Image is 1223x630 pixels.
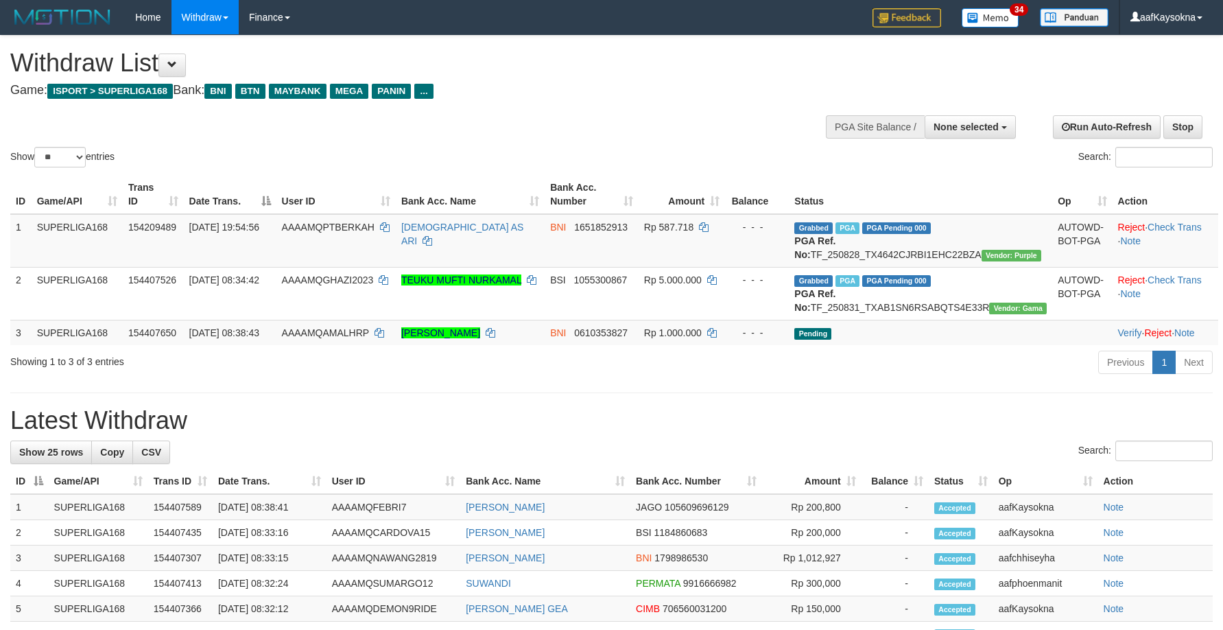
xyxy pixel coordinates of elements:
[993,520,1098,546] td: aafKaysokna
[1053,115,1161,139] a: Run Auto-Refresh
[282,275,374,285] span: AAAAMQGHAZI2023
[862,275,931,287] span: PGA Pending
[401,222,523,246] a: [DEMOGRAPHIC_DATA] AS ARI
[235,84,265,99] span: BTN
[326,546,461,571] td: AAAAMQNAWANG2819
[414,84,433,99] span: ...
[148,596,213,622] td: 154407366
[141,447,161,458] span: CSV
[189,327,259,338] span: [DATE] 08:38:43
[663,603,726,614] span: Copy 706560031200 to clipboard
[731,273,783,287] div: - - -
[574,222,628,233] span: Copy 1651852913 to clipboard
[1040,8,1108,27] img: panduan.png
[10,469,49,494] th: ID: activate to sort column descending
[794,328,831,340] span: Pending
[862,546,929,571] td: -
[1098,351,1153,374] a: Previous
[10,147,115,167] label: Show entries
[34,147,86,167] select: Showentries
[372,84,411,99] span: PANIN
[32,320,123,345] td: SUPERLIGA168
[466,502,545,513] a: [PERSON_NAME]
[396,175,545,214] th: Bank Acc. Name: activate to sort column ascending
[213,596,326,622] td: [DATE] 08:32:12
[19,447,83,458] span: Show 25 rows
[794,222,833,234] span: Grabbed
[213,494,326,520] td: [DATE] 08:38:41
[1175,351,1213,374] a: Next
[326,469,461,494] th: User ID: activate to sort column ascending
[725,175,789,214] th: Balance
[789,267,1052,320] td: TF_250831_TXAB1SN6RSABQTS4E33R
[794,275,833,287] span: Grabbed
[644,327,702,338] span: Rp 1.000.000
[644,222,693,233] span: Rp 587.718
[835,275,859,287] span: Marked by aafandaneth
[762,571,862,596] td: Rp 300,000
[550,327,566,338] span: BNI
[1113,267,1218,320] td: · ·
[128,327,176,338] span: 154407650
[862,596,929,622] td: -
[872,8,941,27] img: Feedback.jpg
[1118,327,1142,338] a: Verify
[929,469,993,494] th: Status: activate to sort column ascending
[10,320,32,345] td: 3
[993,596,1098,622] td: aafKaysokna
[1144,327,1172,338] a: Reject
[762,494,862,520] td: Rp 200,800
[1078,147,1213,167] label: Search:
[213,546,326,571] td: [DATE] 08:33:15
[1115,441,1213,461] input: Search:
[148,520,213,546] td: 154407435
[1120,235,1141,246] a: Note
[213,520,326,546] td: [DATE] 08:33:16
[789,175,1052,214] th: Status
[148,571,213,596] td: 154407413
[49,571,148,596] td: SUPERLIGA168
[1078,441,1213,461] label: Search:
[466,578,511,589] a: SUWANDI
[1118,275,1145,285] a: Reject
[326,596,461,622] td: AAAAMQDEMON9RIDE
[326,571,461,596] td: AAAAMQSUMARGO12
[49,469,148,494] th: Game/API: activate to sort column ascending
[762,469,862,494] th: Amount: activate to sort column ascending
[276,175,396,214] th: User ID: activate to sort column ascending
[826,115,925,139] div: PGA Site Balance /
[962,8,1019,27] img: Button%20Memo.svg
[762,546,862,571] td: Rp 1,012,927
[326,494,461,520] td: AAAAMQFEBRI7
[550,275,566,285] span: BSI
[989,303,1047,314] span: Vendor URL: https://trx31.1velocity.biz
[282,222,375,233] span: AAAAMQPTBERKAH
[574,327,628,338] span: Copy 0610353827 to clipboard
[794,235,835,260] b: PGA Ref. No:
[1174,327,1195,338] a: Note
[10,546,49,571] td: 3
[466,552,545,563] a: [PERSON_NAME]
[1115,147,1213,167] input: Search:
[132,441,170,464] a: CSV
[1148,222,1202,233] a: Check Trans
[184,175,276,214] th: Date Trans.: activate to sort column descending
[49,494,148,520] td: SUPERLIGA168
[683,578,737,589] span: Copy 9916666982 to clipboard
[1152,351,1176,374] a: 1
[934,502,975,514] span: Accepted
[1052,214,1112,268] td: AUTOWD-BOT-PGA
[762,596,862,622] td: Rp 150,000
[10,175,32,214] th: ID
[636,578,680,589] span: PERMATA
[573,275,627,285] span: Copy 1055300867 to clipboard
[835,222,859,234] span: Marked by aafchhiseyha
[644,275,702,285] span: Rp 5.000.000
[204,84,231,99] span: BNI
[401,275,521,285] a: TEUKU MUFTI NURKAMAL
[862,520,929,546] td: -
[934,528,975,539] span: Accepted
[148,469,213,494] th: Trans ID: activate to sort column ascending
[326,520,461,546] td: AAAAMQCARDOVA15
[1120,288,1141,299] a: Note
